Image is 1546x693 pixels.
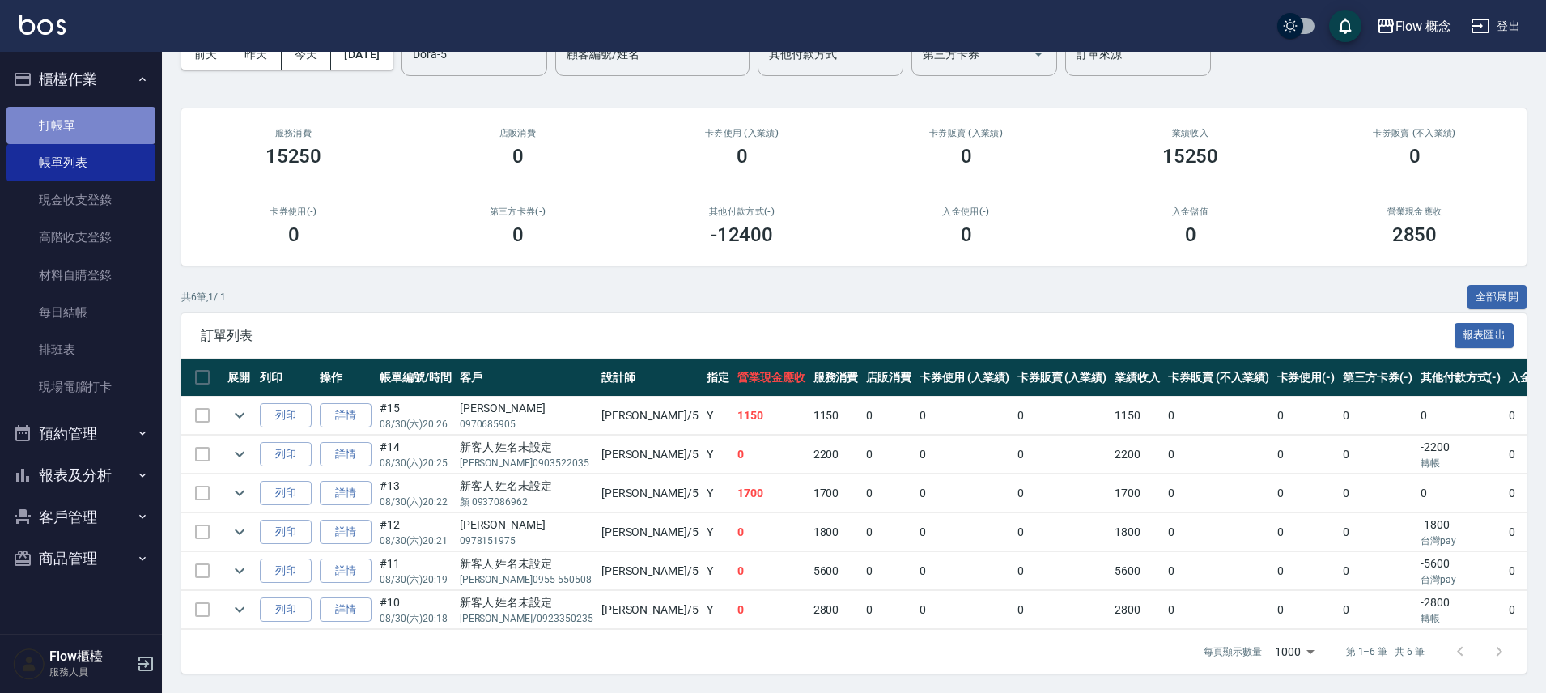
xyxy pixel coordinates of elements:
[1164,436,1272,474] td: 0
[49,648,132,665] h5: Flow櫃檯
[320,481,372,506] a: 詳情
[1013,359,1111,397] th: 卡券販賣 (入業績)
[1467,285,1527,310] button: 全部展開
[915,513,1013,551] td: 0
[460,534,593,548] p: 0978151975
[380,456,452,470] p: 08/30 (六) 20:25
[1111,397,1164,435] td: 1150
[1098,128,1283,138] h2: 業績收入
[961,223,972,246] h3: 0
[181,40,231,70] button: 前天
[1013,552,1111,590] td: 0
[733,359,809,397] th: 營業現金應收
[181,290,226,304] p: 共 6 筆, 1 / 1
[915,359,1013,397] th: 卡券使用 (入業績)
[703,359,733,397] th: 指定
[376,397,456,435] td: #15
[265,145,322,168] h3: 15250
[201,328,1455,344] span: 訂單列表
[320,442,372,467] a: 詳情
[512,223,524,246] h3: 0
[733,513,809,551] td: 0
[1164,513,1272,551] td: 0
[231,40,282,70] button: 昨天
[260,442,312,467] button: 列印
[1339,552,1416,590] td: 0
[809,591,863,629] td: 2800
[320,403,372,428] a: 詳情
[1416,552,1506,590] td: -5600
[1416,436,1506,474] td: -2200
[6,181,155,219] a: 現金收支登錄
[331,40,393,70] button: [DATE]
[316,359,376,397] th: 操作
[460,495,593,509] p: 顏 0937086962
[6,538,155,580] button: 商品管理
[1339,513,1416,551] td: 0
[1416,513,1506,551] td: -1800
[380,611,452,626] p: 08/30 (六) 20:18
[376,552,456,590] td: #11
[376,436,456,474] td: #14
[733,436,809,474] td: 0
[1164,591,1272,629] td: 0
[1339,359,1416,397] th: 第三方卡券(-)
[1392,223,1438,246] h3: 2850
[1162,145,1219,168] h3: 15250
[201,206,386,217] h2: 卡券使用(-)
[6,294,155,331] a: 每日結帳
[460,517,593,534] div: [PERSON_NAME]
[1273,359,1340,397] th: 卡券使用(-)
[1164,397,1272,435] td: 0
[1111,436,1164,474] td: 2200
[862,474,915,512] td: 0
[1322,206,1507,217] h2: 營業現金應收
[597,474,703,512] td: [PERSON_NAME] /5
[227,559,252,583] button: expand row
[380,495,452,509] p: 08/30 (六) 20:22
[1346,644,1425,659] p: 第 1–6 筆 共 6 筆
[703,436,733,474] td: Y
[737,145,748,168] h3: 0
[460,478,593,495] div: 新客人 姓名未設定
[1421,611,1501,626] p: 轉帳
[256,359,316,397] th: 列印
[649,206,835,217] h2: 其他付款方式(-)
[862,397,915,435] td: 0
[1409,145,1421,168] h3: 0
[13,648,45,680] img: Person
[6,331,155,368] a: 排班表
[260,481,312,506] button: 列印
[6,219,155,256] a: 高階收支登錄
[1421,572,1501,587] p: 台灣pay
[961,145,972,168] h3: 0
[873,128,1059,138] h2: 卡券販賣 (入業績)
[597,552,703,590] td: [PERSON_NAME] /5
[597,591,703,629] td: [PERSON_NAME] /5
[1273,474,1340,512] td: 0
[862,436,915,474] td: 0
[1329,10,1361,42] button: save
[1204,644,1262,659] p: 每頁顯示數量
[1164,552,1272,590] td: 0
[260,520,312,545] button: 列印
[1111,552,1164,590] td: 5600
[260,403,312,428] button: 列印
[376,474,456,512] td: #13
[733,474,809,512] td: 1700
[1416,474,1506,512] td: 0
[1273,552,1340,590] td: 0
[1013,591,1111,629] td: 0
[597,436,703,474] td: [PERSON_NAME] /5
[1455,327,1514,342] a: 報表匯出
[597,397,703,435] td: [PERSON_NAME] /5
[425,206,610,217] h2: 第三方卡券(-)
[1026,41,1051,67] button: Open
[1098,206,1283,217] h2: 入金儲值
[1273,513,1340,551] td: 0
[1164,474,1272,512] td: 0
[703,552,733,590] td: Y
[809,552,863,590] td: 5600
[49,665,132,679] p: 服務人員
[460,400,593,417] div: [PERSON_NAME]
